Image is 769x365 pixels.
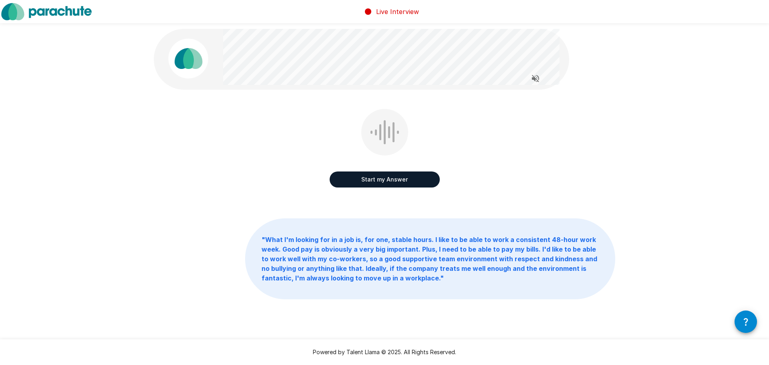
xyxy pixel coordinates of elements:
[330,171,440,188] button: Start my Answer
[262,236,597,282] b: " What I'm looking for in a job is, for one, stable hours. I like to be able to work a consistent...
[527,71,544,87] button: Read questions aloud
[10,348,759,356] p: Powered by Talent Llama © 2025. All Rights Reserved.
[376,7,419,16] p: Live Interview
[168,38,208,79] img: parachute_avatar.png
